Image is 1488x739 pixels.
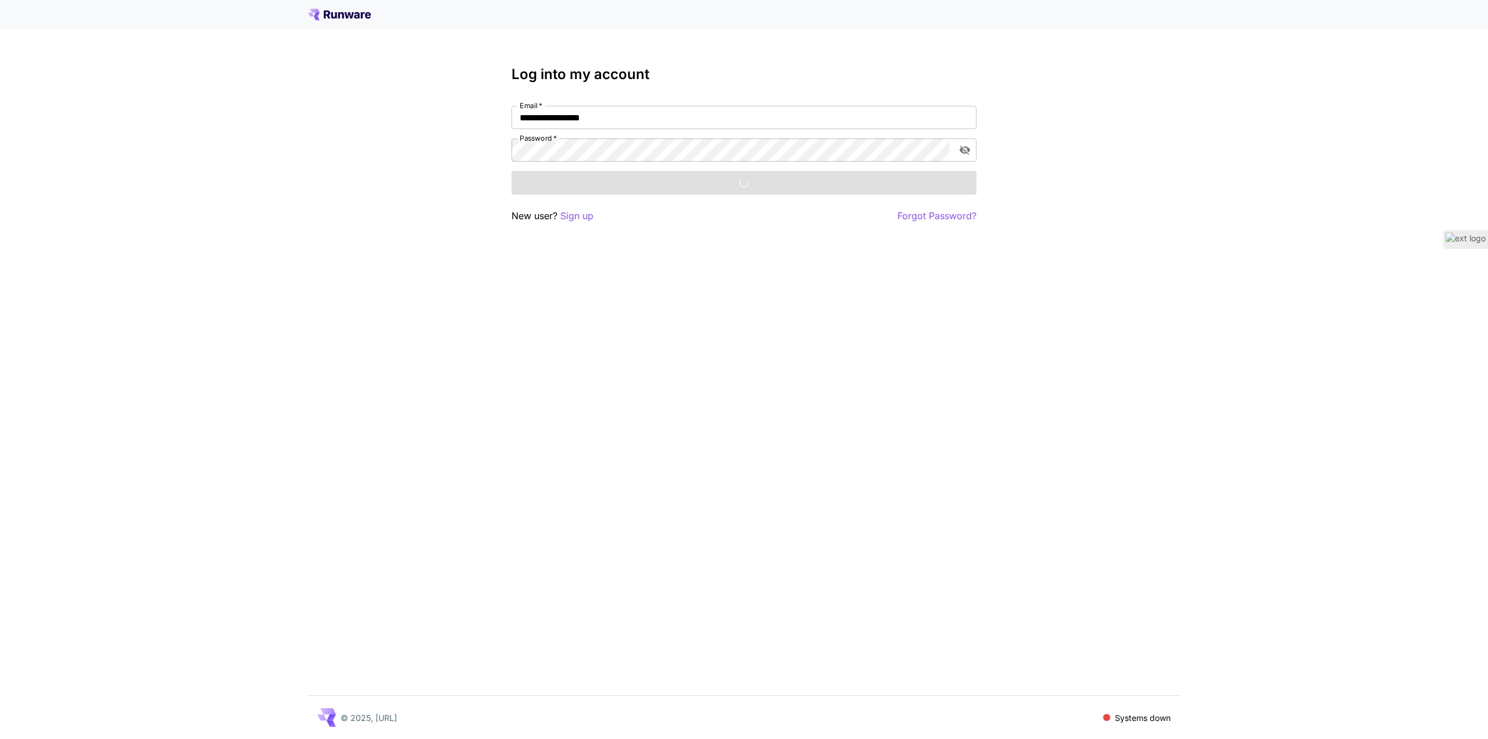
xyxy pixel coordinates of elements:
[341,712,397,724] p: © 2025, [URL]
[560,209,593,223] button: Sign up
[520,133,557,143] label: Password
[954,140,975,160] button: toggle password visibility
[1115,712,1171,724] p: Systems down
[512,66,977,83] h3: Log into my account
[897,209,977,223] button: Forgot Password?
[512,209,593,223] p: New user?
[520,101,542,110] label: Email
